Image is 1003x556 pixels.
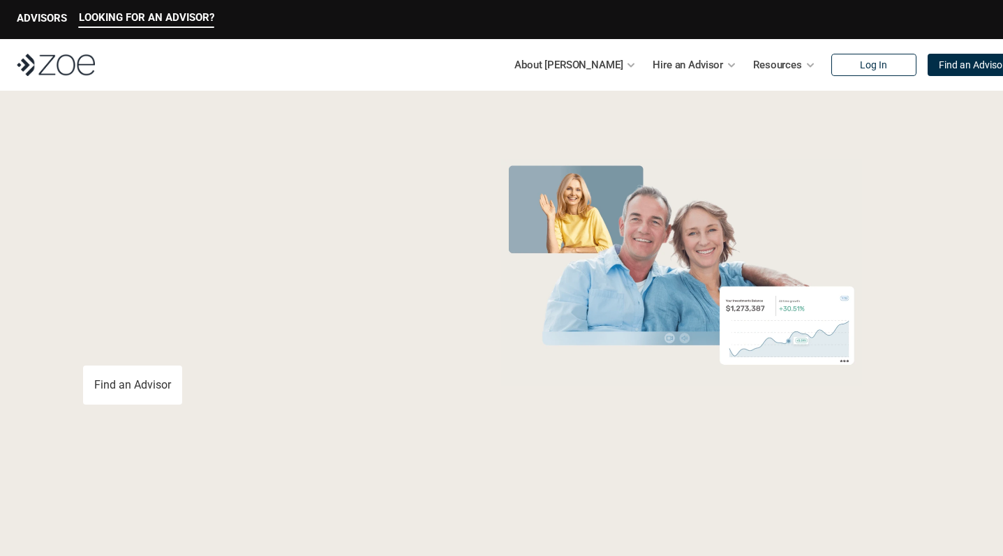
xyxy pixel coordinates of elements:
p: Hire an Advisor [653,54,723,75]
span: with a Financial Advisor [83,201,365,301]
p: Log In [860,59,887,71]
p: Find an Advisor [94,378,171,391]
p: About [PERSON_NAME] [514,54,623,75]
span: Grow Your Wealth [83,154,394,208]
a: Find an Advisor [83,366,182,405]
a: Log In [831,54,916,76]
p: Resources [753,54,802,75]
p: ADVISORS [17,12,67,24]
p: LOOKING FOR AN ADVISOR? [79,11,214,24]
p: You deserve an advisor you can trust. [PERSON_NAME], hire, and invest with vetted, fiduciary, fin... [83,315,443,349]
em: The information in the visuals above is for illustrative purposes only and does not represent an ... [488,394,875,402]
